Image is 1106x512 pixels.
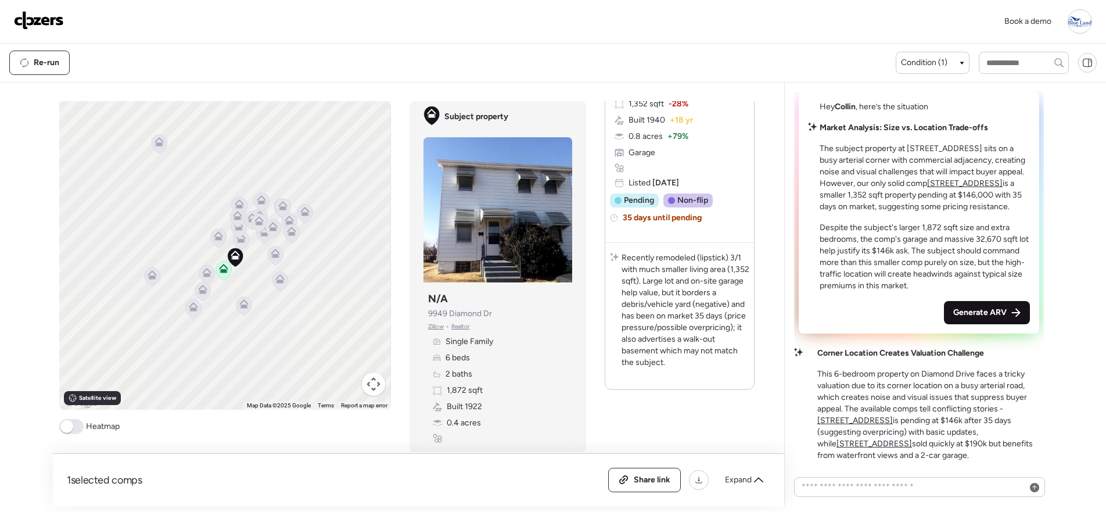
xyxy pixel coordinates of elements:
[901,57,947,69] span: Condition (1)
[79,393,116,403] span: Satellite view
[835,102,856,112] span: Collin
[629,147,655,159] span: Garage
[86,421,120,432] span: Heatmap
[446,352,470,364] span: 6 beds
[927,178,1003,188] a: [STREET_ADDRESS]
[428,322,444,331] span: Zillow
[629,98,664,110] span: 1,352 sqft
[444,111,508,123] span: Subject property
[820,123,988,133] strong: Market Analysis: Size vs. Location Trade-offs
[622,252,749,368] p: Recently remodeled (lipstick) 3/1 with much smaller living area (1,352 sqft). Large lot and on-si...
[817,348,984,358] strong: Corner Location Creates Valuation Challenge
[667,131,688,142] span: + 79%
[677,195,708,206] span: Non-flip
[428,308,492,320] span: 9949 Diamond Dr
[629,131,663,142] span: 0.8 acres
[651,178,679,188] span: [DATE]
[629,114,665,126] span: Built 1940
[1004,16,1051,26] span: Book a demo
[670,114,693,126] span: + 18 yr
[34,57,59,69] span: Re-run
[247,402,311,409] span: Map Data ©2025 Google
[446,322,449,331] span: •
[446,368,472,380] span: 2 baths
[62,395,100,410] a: Open this area in Google Maps (opens a new window)
[318,402,334,409] a: Terms (opens in new tab)
[634,474,670,486] span: Share link
[451,322,470,331] span: Realtor
[446,336,493,348] span: Single Family
[836,439,912,449] a: [STREET_ADDRESS]
[820,143,1030,213] p: The subject property at [STREET_ADDRESS] sits on a busy arterial corner with commercial adjacency...
[629,177,679,189] span: Listed
[725,474,752,486] span: Expand
[669,98,688,110] span: -28%
[953,307,1007,318] span: Generate ARV
[14,11,64,30] img: Logo
[447,401,482,413] span: Built 1922
[428,292,448,306] h3: N/A
[447,385,483,396] span: 1,872 sqft
[817,416,893,425] a: [STREET_ADDRESS]
[62,395,100,410] img: Google
[623,212,702,224] span: 35 days until pending
[817,368,1044,461] p: This 6-bedroom property on Diamond Drive faces a tricky valuation due to its corner location on a...
[362,373,385,396] button: Map camera controls
[341,402,387,409] a: Report a map error
[67,473,142,487] span: 1 selected comps
[820,222,1030,292] p: Despite the subject's larger 1,872 sqft size and extra bedrooms, the comp's garage and massive 32...
[624,195,654,206] span: Pending
[447,417,481,429] span: 0.4 acres
[820,102,928,112] span: Hey , here’s the situation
